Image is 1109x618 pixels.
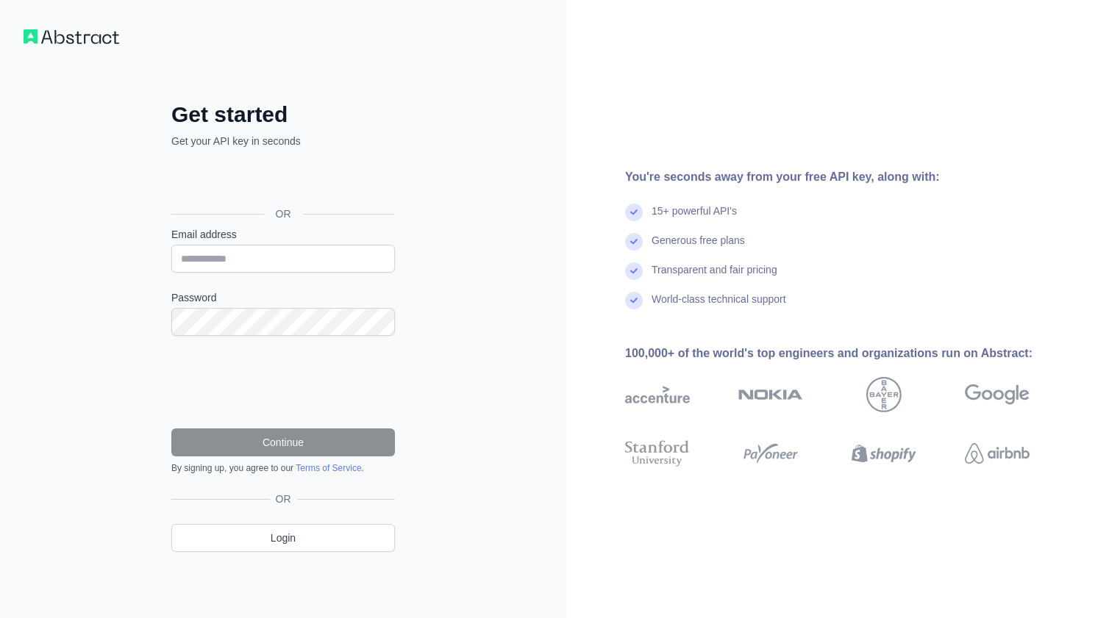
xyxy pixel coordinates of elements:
[625,292,643,309] img: check mark
[625,377,690,412] img: accenture
[738,377,803,412] img: nokia
[171,227,395,242] label: Email address
[171,134,395,148] p: Get your API key in seconds
[171,428,395,456] button: Continue
[296,463,361,473] a: Terms of Service
[625,345,1077,362] div: 100,000+ of the world's top engineers and organizations run on Abstract:
[24,29,119,44] img: Workflow
[625,262,643,280] img: check mark
[171,353,395,411] iframe: reCAPTCHA
[652,262,777,292] div: Transparent and fair pricing
[965,377,1030,412] img: google
[264,206,303,221] span: OR
[852,437,916,470] img: shopify
[625,437,690,470] img: stanford university
[738,437,803,470] img: payoneer
[625,204,643,221] img: check mark
[965,437,1030,470] img: airbnb
[171,524,395,552] a: Login
[652,233,745,262] div: Generous free plans
[866,377,902,412] img: bayer
[171,290,395,305] label: Password
[652,204,737,233] div: 15+ powerful API's
[625,168,1077,186] div: You're seconds away from your free API key, along with:
[171,462,395,474] div: By signing up, you agree to our .
[164,165,399,197] iframe: Sign in with Google Button
[652,292,786,321] div: World-class technical support
[270,492,297,506] span: OR
[625,233,643,251] img: check mark
[171,101,395,128] h2: Get started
